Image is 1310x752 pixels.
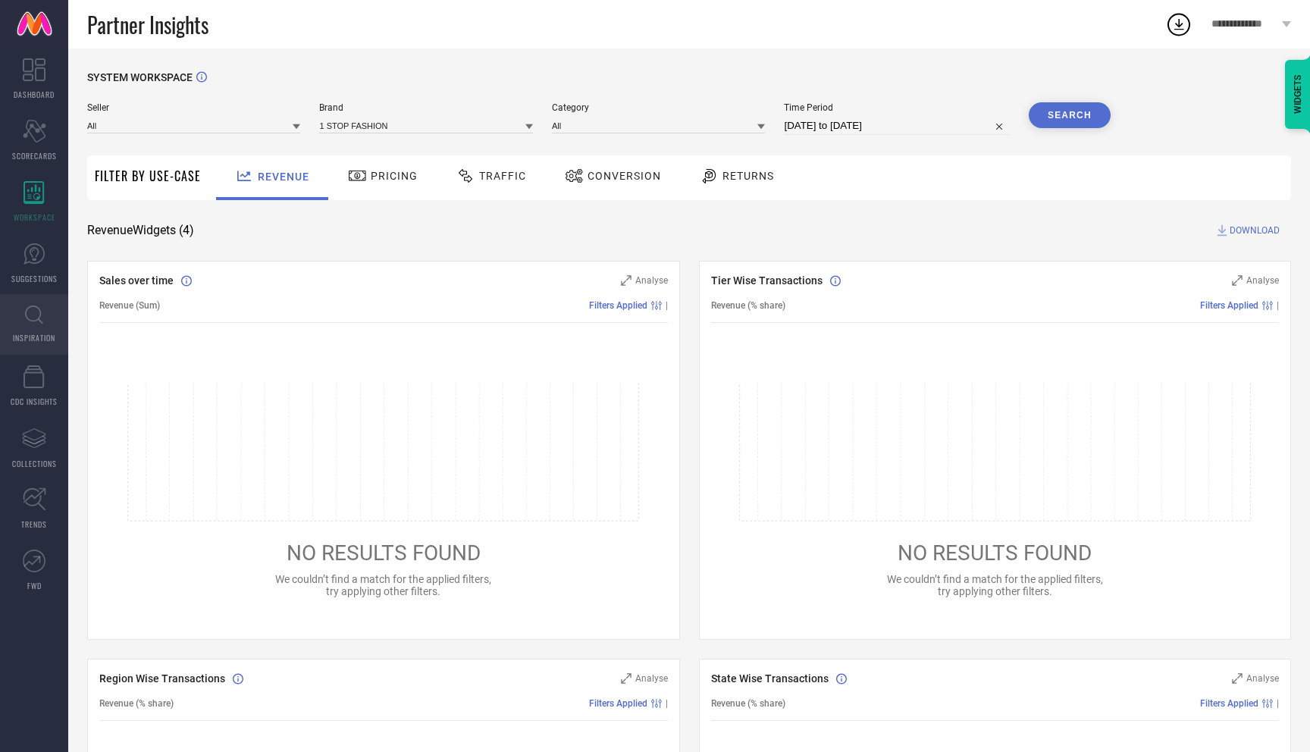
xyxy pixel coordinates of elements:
[275,573,491,597] span: We couldn’t find a match for the applied filters, try applying other filters.
[621,275,631,286] svg: Zoom
[1230,223,1280,238] span: DOWNLOAD
[1246,673,1279,684] span: Analyse
[589,300,647,311] span: Filters Applied
[666,300,668,311] span: |
[589,698,647,709] span: Filters Applied
[666,698,668,709] span: |
[319,102,532,113] span: Brand
[87,223,194,238] span: Revenue Widgets ( 4 )
[14,89,55,100] span: DASHBOARD
[784,102,1009,113] span: Time Period
[11,273,58,284] span: SUGGESTIONS
[99,274,174,287] span: Sales over time
[12,458,57,469] span: COLLECTIONS
[99,672,225,685] span: Region Wise Transactions
[635,275,668,286] span: Analyse
[287,540,481,566] span: NO RESULTS FOUND
[635,673,668,684] span: Analyse
[621,673,631,684] svg: Zoom
[1246,275,1279,286] span: Analyse
[588,170,661,182] span: Conversion
[1232,673,1243,684] svg: Zoom
[1277,300,1279,311] span: |
[1165,11,1192,38] div: Open download list
[711,672,829,685] span: State Wise Transactions
[784,117,1009,135] input: Select time period
[1200,300,1258,311] span: Filters Applied
[87,71,193,83] span: SYSTEM WORKSPACE
[552,102,765,113] span: Category
[1277,698,1279,709] span: |
[258,171,309,183] span: Revenue
[1200,698,1258,709] span: Filters Applied
[13,332,55,343] span: INSPIRATION
[11,396,58,407] span: CDC INSIGHTS
[711,698,785,709] span: Revenue (% share)
[898,540,1092,566] span: NO RESULTS FOUND
[87,102,300,113] span: Seller
[27,580,42,591] span: FWD
[711,274,823,287] span: Tier Wise Transactions
[1029,102,1111,128] button: Search
[99,300,160,311] span: Revenue (Sum)
[87,9,208,40] span: Partner Insights
[887,573,1103,597] span: We couldn’t find a match for the applied filters, try applying other filters.
[21,519,47,530] span: TRENDS
[12,150,57,161] span: SCORECARDS
[1232,275,1243,286] svg: Zoom
[479,170,526,182] span: Traffic
[722,170,774,182] span: Returns
[711,300,785,311] span: Revenue (% share)
[371,170,418,182] span: Pricing
[14,211,55,223] span: WORKSPACE
[99,698,174,709] span: Revenue (% share)
[95,167,201,185] span: Filter By Use-Case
